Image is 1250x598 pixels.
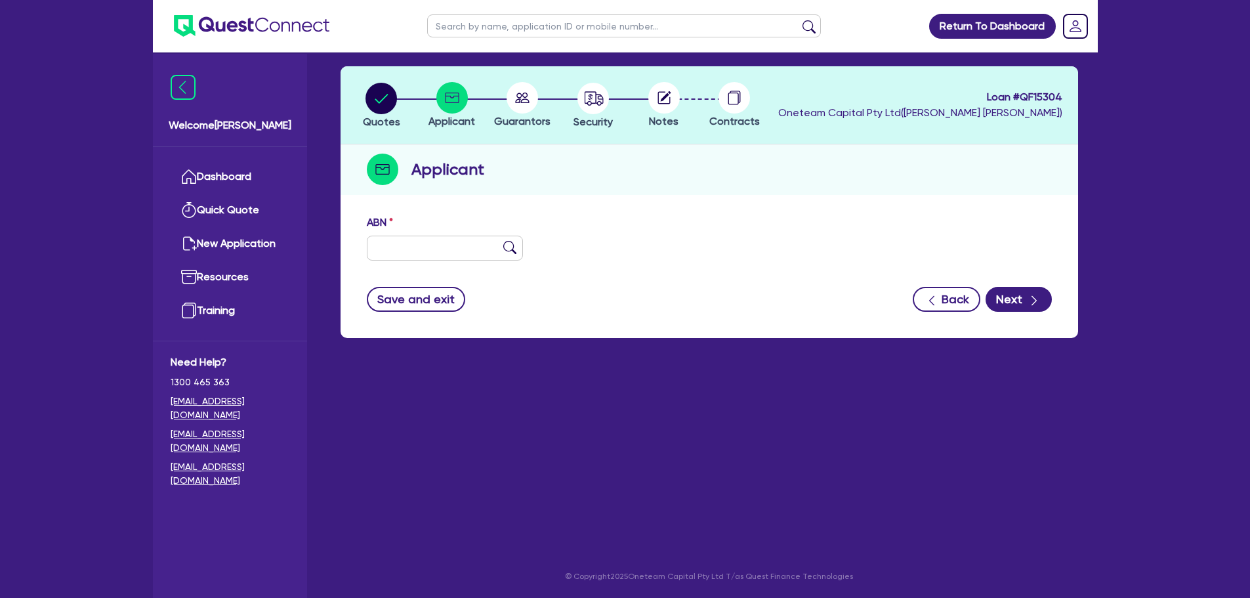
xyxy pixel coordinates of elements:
span: Applicant [428,115,475,127]
span: Security [573,116,613,128]
a: [EMAIL_ADDRESS][DOMAIN_NAME] [171,395,289,422]
input: Search by name, application ID or mobile number... [427,14,821,37]
button: Next [986,287,1052,312]
span: 1300 465 363 [171,375,289,389]
img: abn-lookup icon [503,241,516,254]
a: Resources [171,261,289,294]
button: Security [573,82,614,131]
a: Dropdown toggle [1058,9,1093,43]
a: New Application [171,227,289,261]
img: icon-menu-close [171,75,196,100]
span: Guarantors [494,115,551,127]
span: Oneteam Capital Pty Ltd ( [PERSON_NAME] [PERSON_NAME] ) [778,106,1062,119]
span: Welcome [PERSON_NAME] [169,117,291,133]
a: Return To Dashboard [929,14,1056,39]
button: Quotes [362,82,401,131]
a: Dashboard [171,160,289,194]
span: Loan # QF15304 [778,89,1062,105]
span: Notes [649,115,678,127]
span: Need Help? [171,354,289,370]
span: Quotes [363,116,400,128]
img: new-application [181,236,197,251]
button: Back [913,287,980,312]
label: ABN [367,215,393,230]
a: [EMAIL_ADDRESS][DOMAIN_NAME] [171,427,289,455]
img: step-icon [367,154,398,185]
p: © Copyright 2025 Oneteam Capital Pty Ltd T/as Quest Finance Technologies [331,570,1087,582]
a: Quick Quote [171,194,289,227]
a: Training [171,294,289,328]
button: Save and exit [367,287,466,312]
img: quick-quote [181,202,197,218]
img: quest-connect-logo-blue [174,15,329,37]
img: training [181,303,197,318]
span: Contracts [709,115,760,127]
a: [EMAIL_ADDRESS][DOMAIN_NAME] [171,460,289,488]
img: resources [181,269,197,285]
h2: Applicant [411,158,484,181]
